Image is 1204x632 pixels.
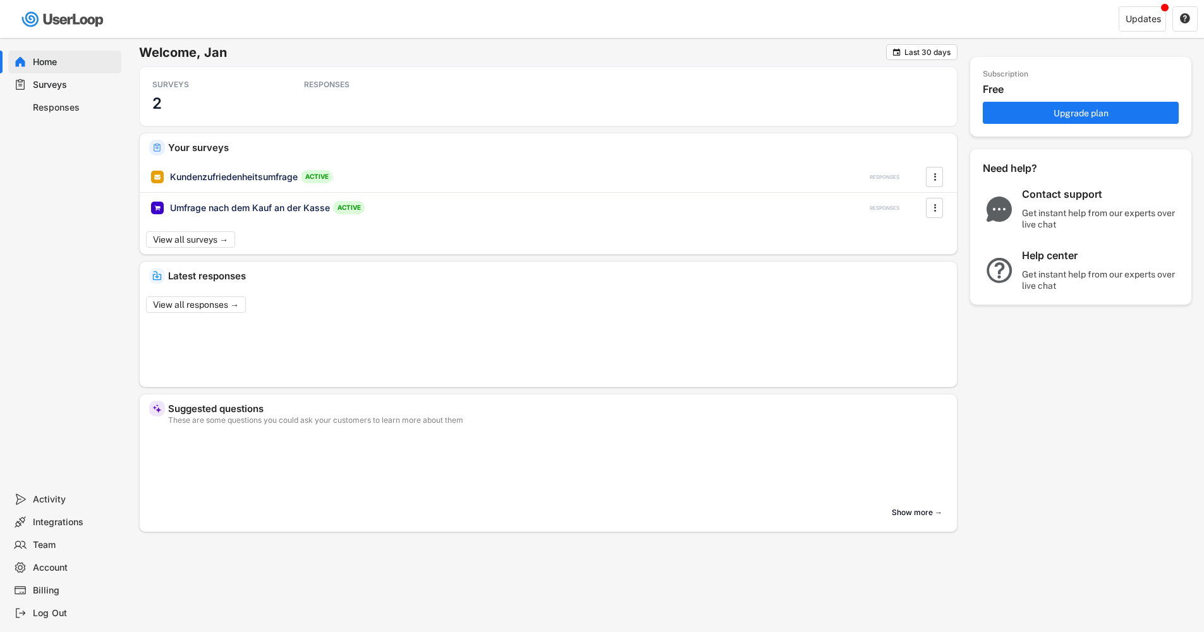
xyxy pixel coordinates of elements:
text:  [1180,13,1190,24]
div: Your surveys [168,143,947,152]
div: Get instant help from our experts over live chat [1022,207,1180,230]
button:  [892,47,901,57]
button:  [928,167,941,186]
div: Contact support [1022,188,1180,201]
button:  [928,198,941,217]
button: Show more → [887,503,947,522]
img: ChatMajor.svg [983,197,1016,222]
div: Updates [1126,15,1161,23]
div: Home [33,56,116,68]
div: Account [33,562,116,574]
div: RESPONSES [304,80,418,90]
div: Latest responses [168,271,947,281]
div: SURVEYS [152,80,266,90]
div: Team [33,539,116,551]
h6: Welcome, Jan [139,44,886,61]
div: ACTIVE [301,170,332,183]
div: Activity [33,494,116,506]
img: IncomingMajor.svg [152,271,162,281]
div: Need help? [983,162,1071,175]
text:  [893,47,901,57]
h3: 2 [152,94,162,113]
div: Surveys [33,79,116,91]
div: Subscription [983,70,1028,80]
img: MagicMajor%20%28Purple%29.svg [152,404,162,413]
img: userloop-logo-01.svg [19,6,108,32]
div: RESPONSES [870,174,899,181]
img: QuestionMarkInverseMajor.svg [983,258,1016,283]
div: Help center [1022,249,1180,262]
button:  [1179,13,1191,25]
div: Kundenzufriedenheitsumfrage [170,171,298,183]
div: Umfrage nach dem Kauf an der Kasse [170,202,330,214]
div: Log Out [33,607,116,619]
div: These are some questions you could ask your customers to learn more about them [168,416,947,424]
div: Responses [33,102,116,114]
button: View all surveys → [146,231,235,248]
div: ACTIVE [333,201,365,214]
div: Get instant help from our experts over live chat [1022,269,1180,291]
button: View all responses → [146,296,246,313]
div: RESPONSES [870,205,899,212]
div: Suggested questions [168,404,947,413]
div: Free [983,83,1185,96]
div: Integrations [33,516,116,528]
text:  [933,170,936,183]
div: Billing [33,585,116,597]
div: Last 30 days [904,49,951,56]
button: Upgrade plan [983,102,1179,124]
text:  [933,201,936,214]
